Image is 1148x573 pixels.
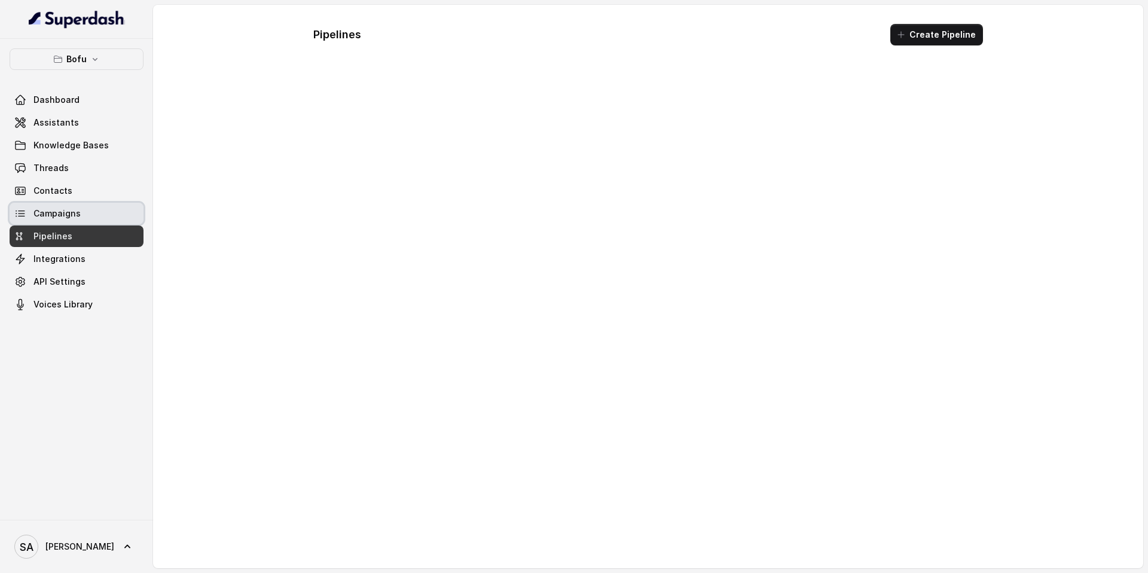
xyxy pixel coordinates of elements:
[10,89,143,111] a: Dashboard
[33,298,93,310] span: Voices Library
[20,541,33,553] text: SA
[33,139,109,151] span: Knowledge Bases
[10,112,143,133] a: Assistants
[10,135,143,156] a: Knowledge Bases
[33,230,72,242] span: Pipelines
[33,117,79,129] span: Assistants
[10,294,143,315] a: Voices Library
[66,52,87,66] p: Bofu
[10,530,143,563] a: [PERSON_NAME]
[890,24,983,45] button: Create Pipeline
[10,203,143,224] a: Campaigns
[33,276,86,288] span: API Settings
[10,48,143,70] button: Bofu
[10,180,143,202] a: Contacts
[10,248,143,270] a: Integrations
[45,541,114,553] span: [PERSON_NAME]
[33,162,69,174] span: Threads
[33,94,80,106] span: Dashboard
[313,25,361,44] h1: Pipelines
[10,225,143,247] a: Pipelines
[33,208,81,220] span: Campaigns
[29,10,125,29] img: light.svg
[10,157,143,179] a: Threads
[33,185,72,197] span: Contacts
[33,253,86,265] span: Integrations
[10,271,143,292] a: API Settings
